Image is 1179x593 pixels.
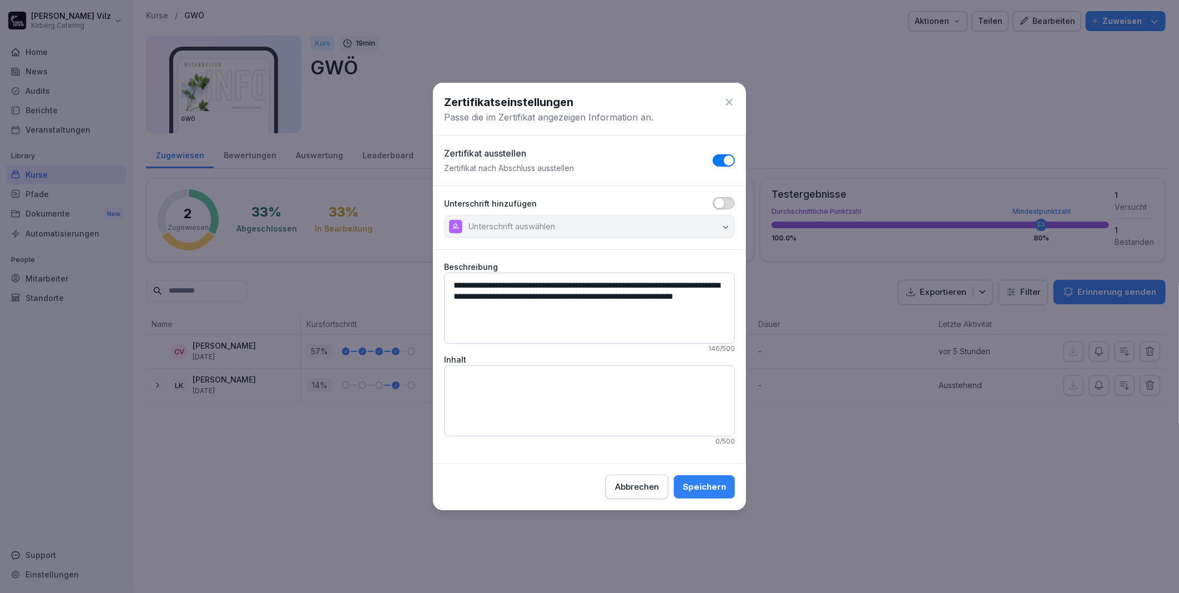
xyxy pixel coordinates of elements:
[444,162,574,174] p: Zertifikat nach Abschluss ausstellen
[708,344,735,354] p: 146 /500
[444,261,735,273] label: Beschreibung
[615,481,659,493] div: Abbrechen
[606,475,668,499] button: Abbrechen
[444,147,526,160] p: Zertifikat ausstellen
[716,436,735,446] p: 0 /500
[444,110,735,124] p: Passe die im Zertifikat angezeigen Information an.
[444,354,735,365] label: Inhalt
[444,94,573,110] h1: Zertifikatseinstellungen
[674,475,735,499] button: Speichern
[444,198,537,209] label: Unterschrift hinzufügen
[468,221,555,232] p: Unterschrift auswählen
[683,481,726,493] div: Speichern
